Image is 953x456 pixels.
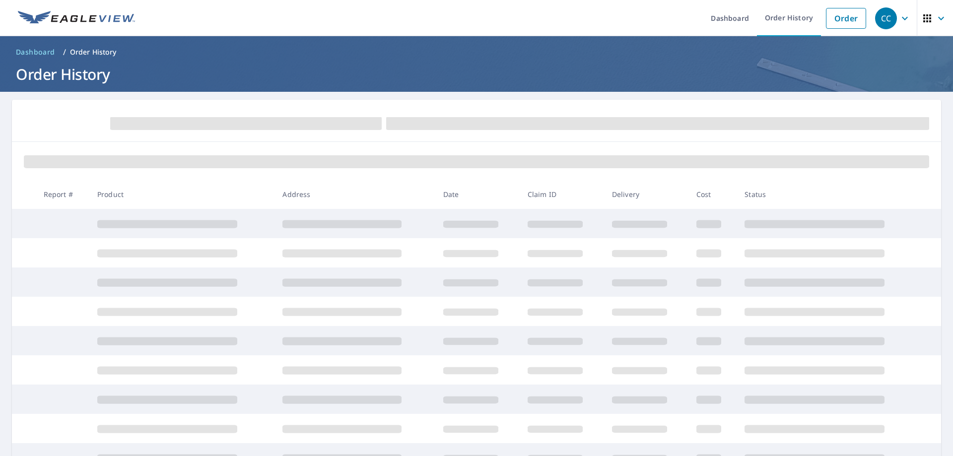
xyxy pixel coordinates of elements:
[18,11,135,26] img: EV Logo
[12,44,941,60] nav: breadcrumb
[737,180,922,209] th: Status
[875,7,897,29] div: CC
[604,180,688,209] th: Delivery
[89,180,274,209] th: Product
[12,64,941,84] h1: Order History
[274,180,435,209] th: Address
[70,47,117,57] p: Order History
[36,180,89,209] th: Report #
[688,180,737,209] th: Cost
[435,180,520,209] th: Date
[12,44,59,60] a: Dashboard
[63,46,66,58] li: /
[826,8,866,29] a: Order
[16,47,55,57] span: Dashboard
[520,180,604,209] th: Claim ID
